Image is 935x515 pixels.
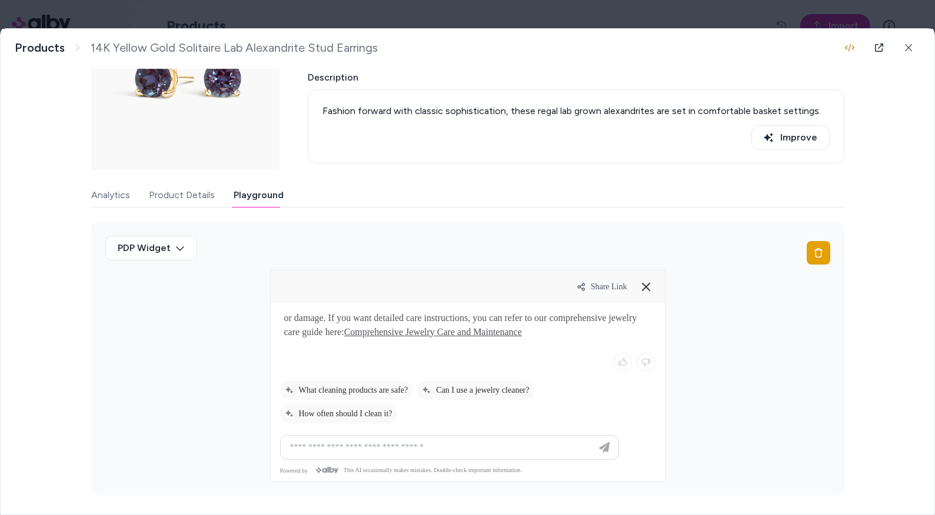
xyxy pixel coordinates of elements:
button: Product Details [149,183,215,207]
a: Products [15,41,65,55]
button: Improve [751,125,830,150]
p: Fashion forward with classic sophistication, these regal lab grown alexandrites are set in comfor... [322,104,830,118]
button: Analytics [91,183,130,207]
button: Playground [234,183,284,207]
nav: breadcrumb [15,41,378,55]
span: Description [308,71,844,85]
span: PDP Widget [118,241,171,255]
button: PDP Widget [105,236,197,260]
span: 14K Yellow Gold Solitaire Lab Alexandrite Stud Earrings [91,41,378,55]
